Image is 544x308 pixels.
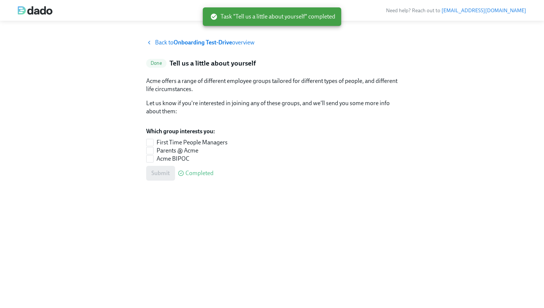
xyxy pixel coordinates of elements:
p: Let us know if you're interested in joining any of these groups, and we'll send you some more inf... [146,99,398,115]
a: Back toOnboarding Test-Driveoverview [146,38,398,47]
span: Acme BIPOC [157,155,189,163]
span: Need help? Reach out to [386,7,526,14]
p: Acme offers a range of different employee groups tailored for different types of people, and diff... [146,77,398,93]
a: [EMAIL_ADDRESS][DOMAIN_NAME] [441,7,526,14]
span: First Time People Managers [157,138,228,147]
span: Back to overview [155,38,255,47]
span: Completed [185,170,214,176]
label: Which group interests you: [146,127,234,135]
img: dado [18,6,53,15]
span: Parents @ Acme [157,147,198,155]
strong: Onboarding Test-Drive [174,39,232,46]
h5: Tell us a little about yourself [169,58,256,68]
span: Task "Tell us a little about yourself" completed [210,13,335,21]
span: Done [146,60,167,66]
